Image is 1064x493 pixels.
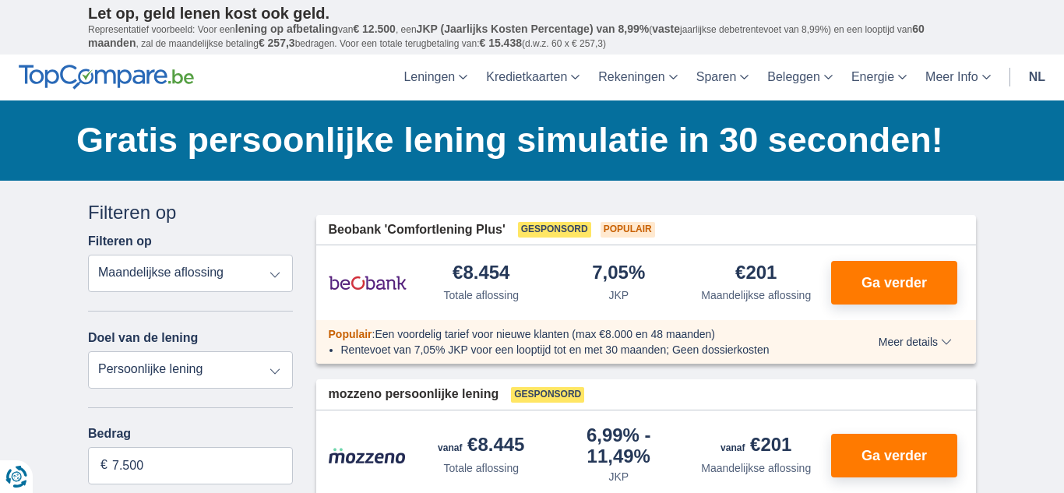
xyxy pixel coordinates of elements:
div: JKP [608,469,629,484]
div: Maandelijkse aflossing [701,460,811,476]
a: Sparen [687,55,759,100]
span: Populair [329,328,372,340]
div: €201 [720,435,791,457]
label: Doel van de lening [88,331,198,345]
span: Ga verder [861,449,927,463]
a: Kredietkaarten [477,55,589,100]
div: €8.454 [453,263,509,284]
a: Leningen [394,55,477,100]
div: Totale aflossing [443,287,519,303]
span: 60 maanden [88,23,925,49]
span: € 15.438 [479,37,522,49]
label: Filteren op [88,234,152,248]
span: Een voordelig tarief voor nieuwe klanten (max €8.000 en 48 maanden) [375,328,715,340]
button: Meer details [867,336,964,348]
div: €8.445 [438,435,524,457]
span: JKP (Jaarlijks Kosten Percentage) van 8,99% [417,23,650,35]
div: €201 [735,263,777,284]
img: product.pl.alt Beobank [329,263,407,302]
span: Gesponsord [518,222,591,238]
div: Maandelijkse aflossing [701,287,811,303]
label: Bedrag [88,427,293,441]
h1: Gratis persoonlijke lening simulatie in 30 seconden! [76,116,976,164]
div: : [316,326,834,342]
a: nl [1020,55,1055,100]
span: Ga verder [861,276,927,290]
div: Filteren op [88,199,293,226]
span: Beobank 'Comfortlening Plus' [329,221,506,239]
button: Ga verder [831,261,957,305]
span: € [100,456,107,474]
span: mozzeno persoonlijke lening [329,386,499,403]
li: Rentevoet van 7,05% JKP voor een looptijd tot en met 30 maanden; Geen dossierkosten [341,342,822,357]
span: vaste [652,23,680,35]
a: Energie [842,55,916,100]
span: Populair [601,222,655,238]
div: 6,99% [556,426,682,466]
span: Meer details [879,336,952,347]
a: Meer Info [916,55,1000,100]
span: lening op afbetaling [235,23,338,35]
a: Rekeningen [589,55,686,100]
img: TopCompare [19,65,194,90]
p: Representatief voorbeeld: Voor een van , een ( jaarlijkse debetrentevoet van 8,99%) en een loopti... [88,23,976,51]
button: Ga verder [831,434,957,477]
span: € 257,3 [259,37,295,49]
img: product.pl.alt Mozzeno [329,447,407,464]
div: Totale aflossing [443,460,519,476]
p: Let op, geld lenen kost ook geld. [88,4,976,23]
a: Beleggen [758,55,842,100]
span: Gesponsord [511,387,584,403]
span: € 12.500 [353,23,396,35]
div: 7,05% [592,263,645,284]
div: JKP [608,287,629,303]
